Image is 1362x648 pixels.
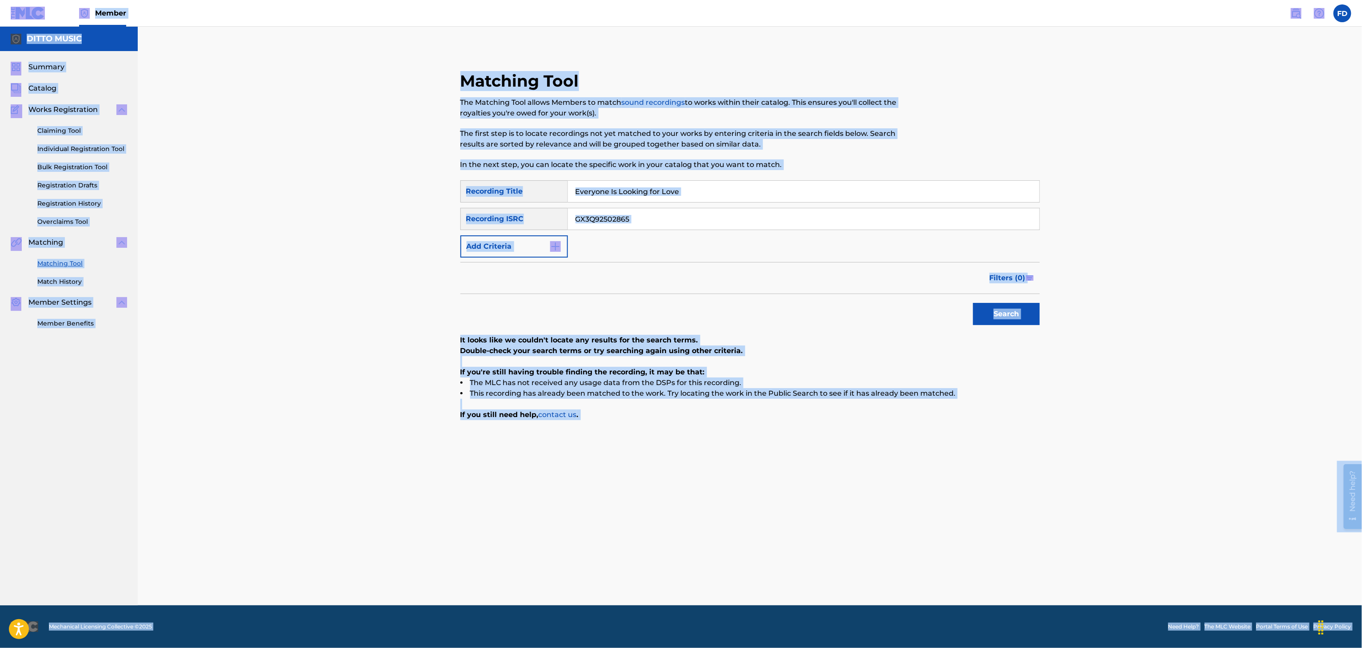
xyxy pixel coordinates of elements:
[37,217,127,227] a: Overclaims Tool
[622,98,685,107] a: sound recordings
[79,8,90,19] img: Top Rightsholder
[37,277,127,286] a: Match History
[460,367,1040,378] p: If you're still having trouble finding the recording, it may be that:
[37,163,127,172] a: Bulk Registration Tool
[28,104,98,115] span: Works Registration
[460,97,907,119] p: The Matching Tool allows Members to match to works within their catalog. This ensures you'll coll...
[28,237,63,248] span: Matching
[1318,605,1362,648] iframe: Chat Widget
[460,159,907,170] p: In the next step, you can locate the specific work in your catalog that you want to match.
[95,8,126,18] span: Member
[460,180,1040,330] form: Search Form
[37,126,127,135] a: Claiming Tool
[37,181,127,190] a: Registration Drafts
[37,259,127,268] a: Matching Tool
[11,621,38,632] img: logo
[116,297,127,308] img: expand
[460,409,1040,420] p: If you still need help, .
[11,237,22,248] img: Matching
[1205,623,1251,631] a: The MLC Website
[49,623,152,631] span: Mechanical Licensing Collective © 2025
[460,235,568,258] button: Add Criteria
[973,303,1040,325] button: Search
[11,7,45,20] img: MLC Logo
[37,199,127,208] a: Registration History
[460,335,1040,346] p: It looks like we couldn't locate any results for the search terms.
[1287,4,1305,22] a: Public Search
[1026,275,1034,281] img: filter
[1314,623,1351,631] a: Privacy Policy
[1314,614,1328,641] div: Drag
[11,34,21,44] img: Accounts
[1314,8,1325,19] img: help
[116,104,127,115] img: expand
[460,128,907,150] p: The first step is to locate recordings not yet matched to your works by entering criteria in the ...
[11,83,21,94] img: Catalog
[539,410,577,419] a: contact us
[11,62,64,72] a: SummarySummary
[460,71,583,91] h2: Matching Tool
[1291,8,1302,19] img: search
[460,346,1040,356] p: Double-check your search terms or try searching again using other criteria.
[11,83,56,94] a: CatalogCatalog
[1256,623,1308,631] a: Portal Terms of Use
[28,83,56,94] span: Catalog
[550,241,561,252] img: 9d2ae6d4665cec9f34b9.svg
[37,144,127,154] a: Individual Registration Tool
[11,62,21,72] img: Summary
[1337,461,1362,533] iframe: Resource Center
[1168,623,1199,631] a: Need Help?
[11,297,21,308] img: Member Settings
[37,319,127,328] a: Member Benefits
[28,297,92,308] span: Member Settings
[1310,4,1328,22] div: Help
[460,388,1040,399] li: This recording has already been matched to the work. Try locating the work in the Public Search t...
[11,104,22,115] img: Works Registration
[1334,4,1351,22] div: User Menu
[460,378,1040,388] li: The MLC has not received any usage data from the DSPs for this recording.
[116,237,127,248] img: expand
[990,273,1026,283] span: Filters ( 0 )
[27,34,82,44] h5: DITTO MUSIC
[984,267,1040,289] button: Filters (0)
[28,62,64,72] span: Summary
